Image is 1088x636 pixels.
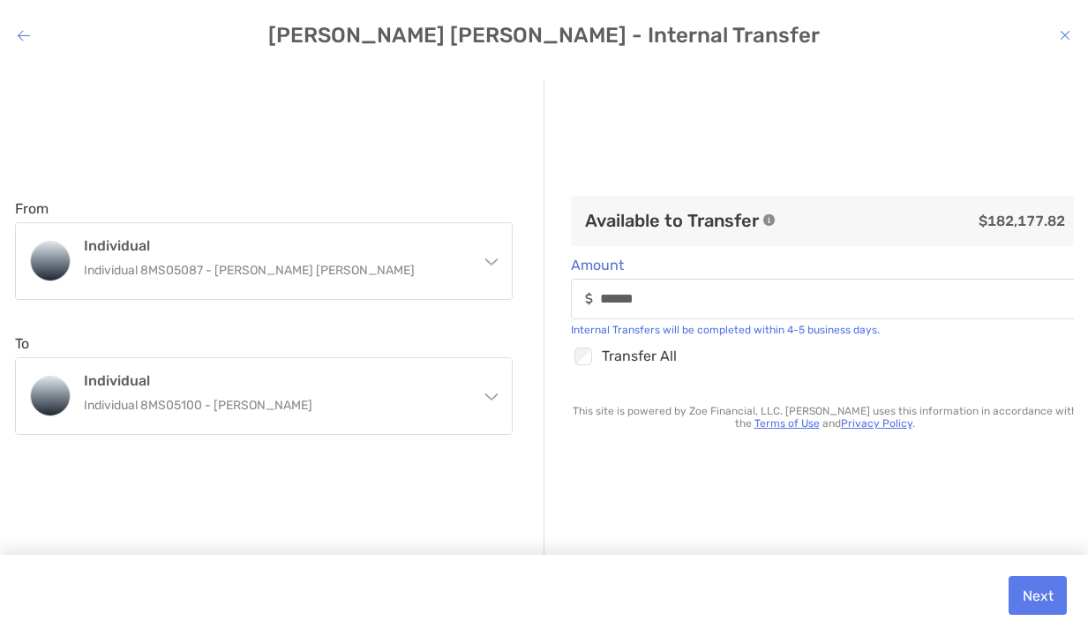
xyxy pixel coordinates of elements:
[84,259,465,281] p: Individual 8MS05087 - [PERSON_NAME] [PERSON_NAME]
[754,417,820,430] a: Terms of Use
[84,394,465,416] p: Individual 8MS05100 - [PERSON_NAME]
[15,335,29,352] label: To
[571,324,1079,336] div: Internal Transfers will be completed within 4-5 business days.
[585,210,759,231] h3: Available to Transfer
[15,200,49,217] label: From
[31,242,70,281] img: Individual
[791,210,1065,232] p: $182,177.82
[571,257,1079,273] span: Amount
[600,291,1078,306] input: Amountinput icon
[571,405,1079,430] p: This site is powered by Zoe Financial, LLC. [PERSON_NAME] uses this information in accordance wit...
[1009,576,1067,615] button: Next
[585,292,593,305] img: input icon
[84,237,465,254] h4: Individual
[84,372,465,389] h4: Individual
[571,345,1079,368] div: Transfer All
[31,377,70,415] img: Individual
[841,417,912,430] a: Privacy Policy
